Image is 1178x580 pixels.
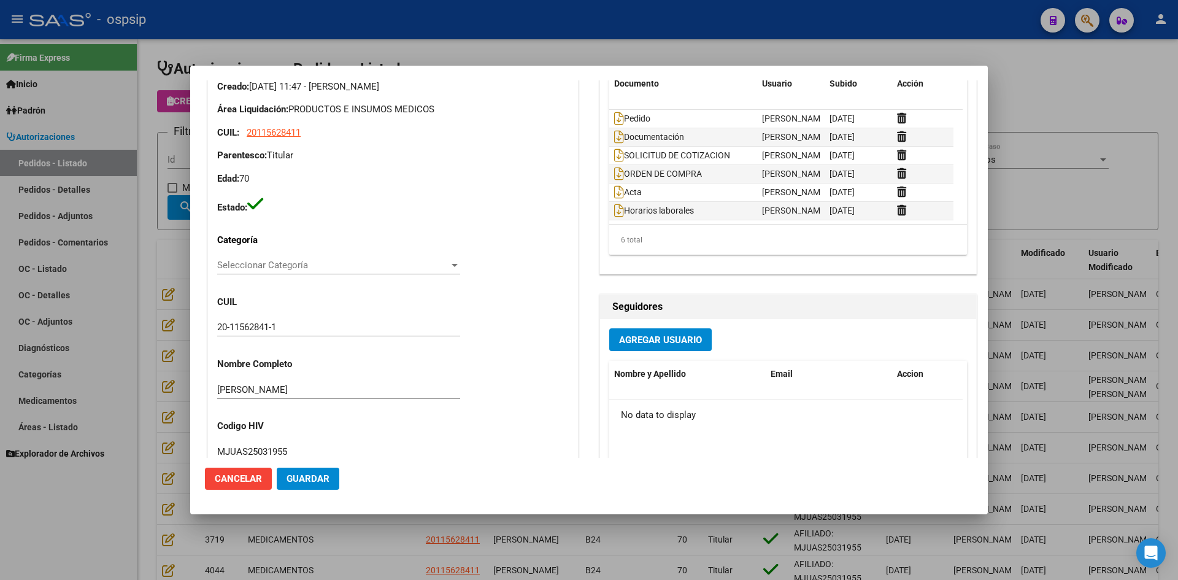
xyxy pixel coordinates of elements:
[217,149,569,163] p: Titular
[247,127,301,138] span: 20115628411
[614,150,730,160] span: SOLICITUD DE COTIZACION
[287,473,329,484] span: Guardar
[757,71,825,97] datatable-header-cell: Usuario
[830,114,855,123] span: [DATE]
[892,71,953,97] datatable-header-cell: Acción
[1136,538,1166,568] div: Open Intercom Messenger
[609,400,963,431] div: No data to display
[614,132,684,142] span: Documentación
[614,187,642,197] span: Acta
[762,187,828,197] span: [PERSON_NAME]
[762,79,792,88] span: Usuario
[830,79,857,88] span: Subido
[217,127,239,138] strong: CUIL:
[830,132,855,142] span: [DATE]
[614,369,686,379] span: Nombre y Apellido
[217,102,569,117] p: PRODUCTOS E INSUMOS MEDICOS
[825,71,892,97] datatable-header-cell: Subido
[609,328,712,351] button: Agregar Usuario
[215,473,262,484] span: Cancelar
[217,172,569,186] p: 70
[217,81,249,92] strong: Creado:
[217,173,239,184] strong: Edad:
[614,169,702,179] span: ORDEN DE COMPRA
[830,150,855,160] span: [DATE]
[771,369,793,379] span: Email
[217,295,323,309] p: CUIL
[762,169,828,179] span: [PERSON_NAME]
[762,150,828,160] span: [PERSON_NAME]
[830,206,855,215] span: [DATE]
[830,169,855,179] span: [DATE]
[609,225,967,255] div: 6 total
[217,419,323,433] p: Codigo HIV
[217,260,449,271] span: Seleccionar Categoría
[217,104,288,115] strong: Área Liquidación:
[892,361,953,387] datatable-header-cell: Accion
[205,468,272,490] button: Cancelar
[217,150,267,161] strong: Parentesco:
[762,206,828,215] span: [PERSON_NAME]
[762,114,828,123] span: [PERSON_NAME]
[217,233,323,247] p: Categoría
[609,361,766,387] datatable-header-cell: Nombre y Apellido
[897,369,923,379] span: Accion
[619,334,702,346] span: Agregar Usuario
[217,202,247,213] strong: Estado:
[614,79,659,88] span: Documento
[897,79,923,88] span: Acción
[277,468,339,490] button: Guardar
[612,300,964,314] h2: Seguidores
[762,132,828,142] span: [PERSON_NAME]
[830,187,855,197] span: [DATE]
[609,71,757,97] datatable-header-cell: Documento
[766,361,892,387] datatable-header-cell: Email
[614,114,650,123] span: Pedido
[217,357,323,371] p: Nombre Completo
[614,206,694,215] span: Horarios laborales
[217,80,569,94] p: [DATE] 11:47 - [PERSON_NAME]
